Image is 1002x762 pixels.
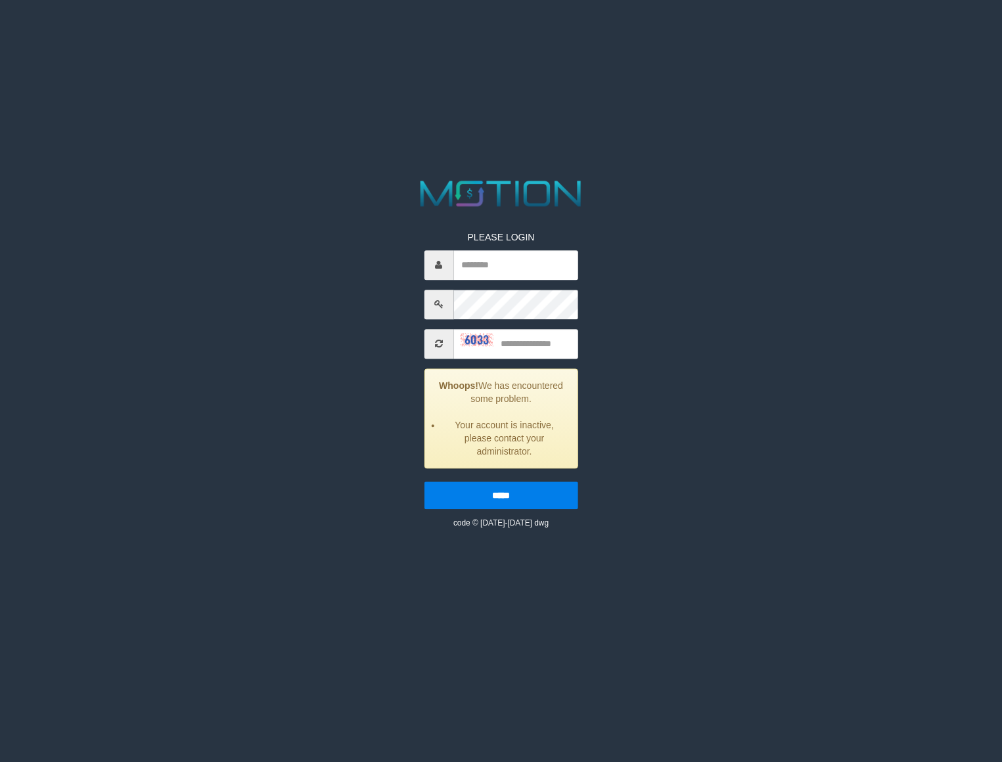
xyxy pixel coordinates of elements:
[453,518,549,527] small: code © [DATE]-[DATE] dwg
[424,231,578,244] p: PLEASE LOGIN
[439,380,478,391] strong: Whoops!
[460,333,493,346] img: captcha
[441,418,567,458] li: Your account is inactive, please contact your administrator.
[413,176,589,211] img: MOTION_logo.png
[424,369,578,468] div: We has encountered some problem.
